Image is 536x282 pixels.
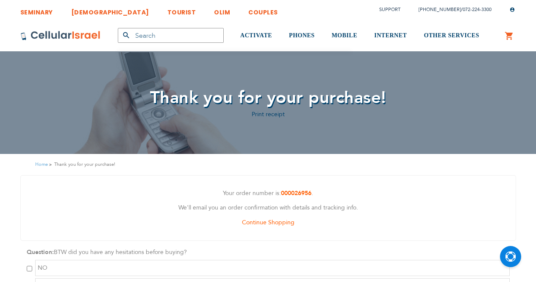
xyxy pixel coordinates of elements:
a: MOBILE [332,20,358,52]
p: Your order number is: . [27,188,509,199]
a: TOURIST [167,2,196,18]
input: Search [118,28,224,43]
a: 000026956 [281,189,311,197]
strong: Question: [27,248,54,256]
span: PHONES [289,32,315,39]
a: Continue Shopping [242,218,294,226]
a: SEMINARY [20,2,53,18]
a: 072-224-3300 [463,6,492,13]
a: COUPLES [248,2,278,18]
a: ACTIVATE [240,20,272,52]
span: OTHER SERVICES [424,32,479,39]
a: Support [379,6,400,13]
span: ACTIVATE [240,32,272,39]
span: BTW did you have any hesitations before buying? [54,248,187,256]
strong: Thank you for your purchase! [54,160,115,168]
a: [DEMOGRAPHIC_DATA] [71,2,149,18]
li: / [410,3,492,16]
p: We'll email you an order confirmation with details and tracking info. [27,203,509,213]
a: INTERNET [374,20,407,52]
span: NO [38,264,47,272]
a: PHONES [289,20,315,52]
a: [PHONE_NUMBER] [419,6,461,13]
img: Cellular Israel Logo [20,31,101,41]
span: INTERNET [374,32,407,39]
span: MOBILE [332,32,358,39]
span: Thank you for your purchase! [150,86,386,109]
a: Home [35,161,48,168]
a: OTHER SERVICES [424,20,479,52]
a: OLIM [214,2,230,18]
a: Print receipt [252,110,285,118]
